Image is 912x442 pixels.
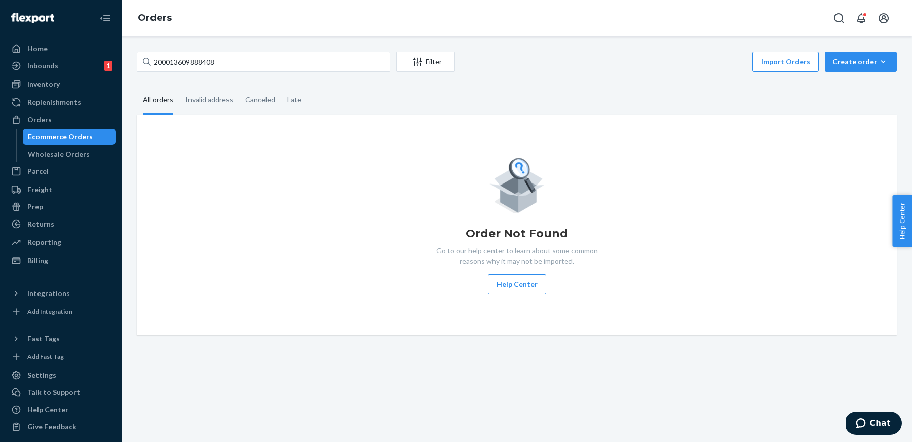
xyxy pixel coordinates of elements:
div: Home [27,44,48,54]
button: Help Center [488,274,546,294]
a: Replenishments [6,94,116,110]
div: Add Integration [27,307,72,316]
div: Integrations [27,288,70,299]
a: Inbounds1 [6,58,116,74]
a: Orders [6,112,116,128]
div: Give Feedback [27,422,77,432]
a: Add Integration [6,306,116,318]
div: All orders [143,87,173,115]
img: Flexport logo [11,13,54,23]
div: Inbounds [27,61,58,71]
div: Replenishments [27,97,81,107]
button: Import Orders [752,52,819,72]
div: Late [287,87,301,113]
p: Go to our help center to learn about some common reasons why it may not be imported. [428,246,605,266]
a: Returns [6,216,116,232]
a: Billing [6,252,116,269]
button: Talk to Support [6,384,116,400]
a: Settings [6,367,116,383]
ol: breadcrumbs [130,4,180,33]
h1: Order Not Found [466,226,568,242]
a: Freight [6,181,116,198]
button: Give Feedback [6,419,116,435]
div: Billing [27,255,48,266]
a: Inventory [6,76,116,92]
button: Close Navigation [95,8,116,28]
div: Create order [832,57,889,67]
button: Fast Tags [6,330,116,347]
button: Help Center [892,195,912,247]
a: Add Fast Tag [6,351,116,363]
div: Returns [27,219,54,229]
a: Orders [138,12,172,23]
div: Wholesale Orders [28,149,90,159]
div: Add Fast Tag [27,352,64,361]
button: Open Search Box [829,8,849,28]
div: Inventory [27,79,60,89]
a: Home [6,41,116,57]
div: Freight [27,185,52,195]
div: Filter [397,57,454,67]
a: Wholesale Orders [23,146,116,162]
button: Open account menu [873,8,894,28]
div: Fast Tags [27,334,60,344]
div: Prep [27,202,43,212]
div: Parcel [27,166,49,176]
div: 1 [104,61,112,71]
button: Create order [825,52,897,72]
input: Search orders [137,52,390,72]
a: Prep [6,199,116,215]
a: Reporting [6,234,116,250]
button: Filter [396,52,455,72]
a: Help Center [6,401,116,418]
a: Ecommerce Orders [23,129,116,145]
img: Empty list [489,155,545,213]
div: Reporting [27,237,61,247]
div: Ecommerce Orders [28,132,93,142]
div: Help Center [27,404,68,415]
button: Open notifications [851,8,871,28]
div: Invalid address [185,87,233,113]
a: Parcel [6,163,116,179]
button: Integrations [6,285,116,302]
iframe: Opens a widget where you can chat to one of our agents [846,412,902,437]
div: Settings [27,370,56,380]
div: Canceled [245,87,275,113]
div: Orders [27,115,52,125]
div: Talk to Support [27,387,80,397]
